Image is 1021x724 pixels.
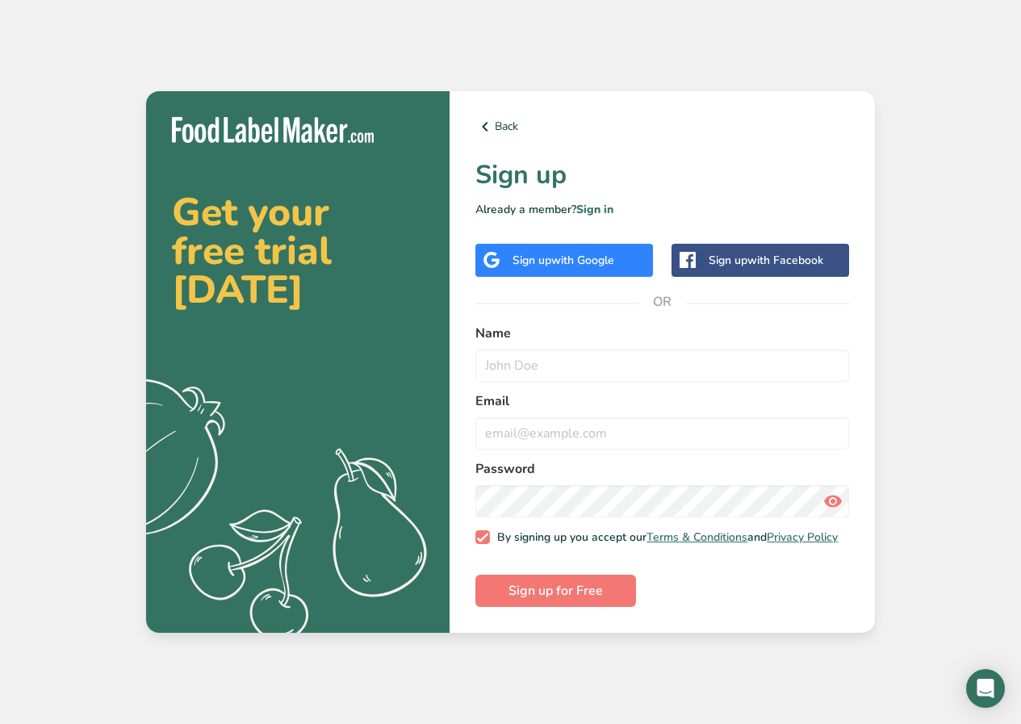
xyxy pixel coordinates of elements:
span: with Google [551,253,614,268]
p: Already a member? [475,201,849,218]
img: Food Label Maker [172,117,374,144]
div: Sign up [709,252,823,269]
span: OR [638,278,687,326]
button: Sign up for Free [475,575,636,607]
h1: Sign up [475,156,849,195]
a: Privacy Policy [767,529,838,545]
a: Terms & Conditions [646,529,747,545]
a: Back [475,117,849,136]
input: email@example.com [475,417,849,450]
div: Open Intercom Messenger [966,669,1005,708]
span: with Facebook [747,253,823,268]
span: Sign up for Free [508,581,603,601]
input: John Doe [475,349,849,382]
a: Sign in [576,202,613,217]
label: Name [475,324,849,343]
h2: Get your free trial [DATE] [172,193,424,309]
label: Email [475,391,849,411]
span: By signing up you accept our and [490,530,839,545]
div: Sign up [513,252,614,269]
label: Password [475,459,849,479]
